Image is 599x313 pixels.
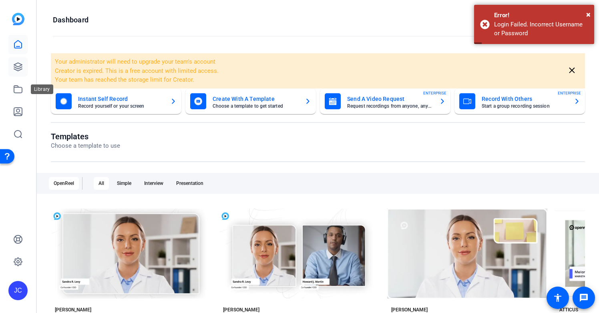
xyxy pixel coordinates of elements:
div: JC [8,281,28,300]
p: Choose a template to use [51,141,120,150]
mat-icon: message [579,293,589,303]
button: Create With A TemplateChoose a template to get started [185,88,316,114]
div: Simple [112,177,136,190]
span: Your administrator will need to upgrade your team's account [55,58,215,65]
button: Instant Self RecordRecord yourself or your screen [51,88,181,114]
div: Interview [139,177,168,190]
li: Creator is expired. This is a free account with limited access. [55,66,482,76]
div: OpenReel [49,177,79,190]
div: [PERSON_NAME] [391,307,428,313]
div: Login Failed. Incorrect Username or Password [494,20,588,38]
span: × [586,10,591,19]
button: Close [586,8,591,20]
div: [PERSON_NAME] [55,307,91,313]
div: Error! [494,11,588,20]
h1: Dashboard [53,15,88,25]
button: Record With OthersStart a group recording sessionENTERPRISE [454,88,585,114]
mat-card-title: Instant Self Record [78,94,164,104]
div: Presentation [171,177,208,190]
mat-card-title: Record With Others [482,94,567,104]
mat-card-subtitle: Record yourself or your screen [78,104,164,108]
button: Send A Video RequestRequest recordings from anyone, anywhereENTERPRISE [320,88,450,114]
mat-icon: accessibility [553,293,563,303]
mat-card-subtitle: Start a group recording session [482,104,567,108]
mat-card-title: Create With A Template [213,94,298,104]
div: [PERSON_NAME] [223,307,259,313]
div: Library [31,84,53,94]
mat-icon: close [567,66,577,76]
h1: Templates [51,132,120,141]
img: blue-gradient.svg [12,13,24,25]
li: Your team has reached the storage limit for Creator. [55,75,482,84]
span: ENTERPRISE [558,90,581,96]
div: All [94,177,109,190]
mat-card-title: Send A Video Request [347,94,433,104]
mat-card-subtitle: Choose a template to get started [213,104,298,108]
span: ENTERPRISE [423,90,446,96]
div: ATTICUS [559,307,578,313]
mat-card-subtitle: Request recordings from anyone, anywhere [347,104,433,108]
